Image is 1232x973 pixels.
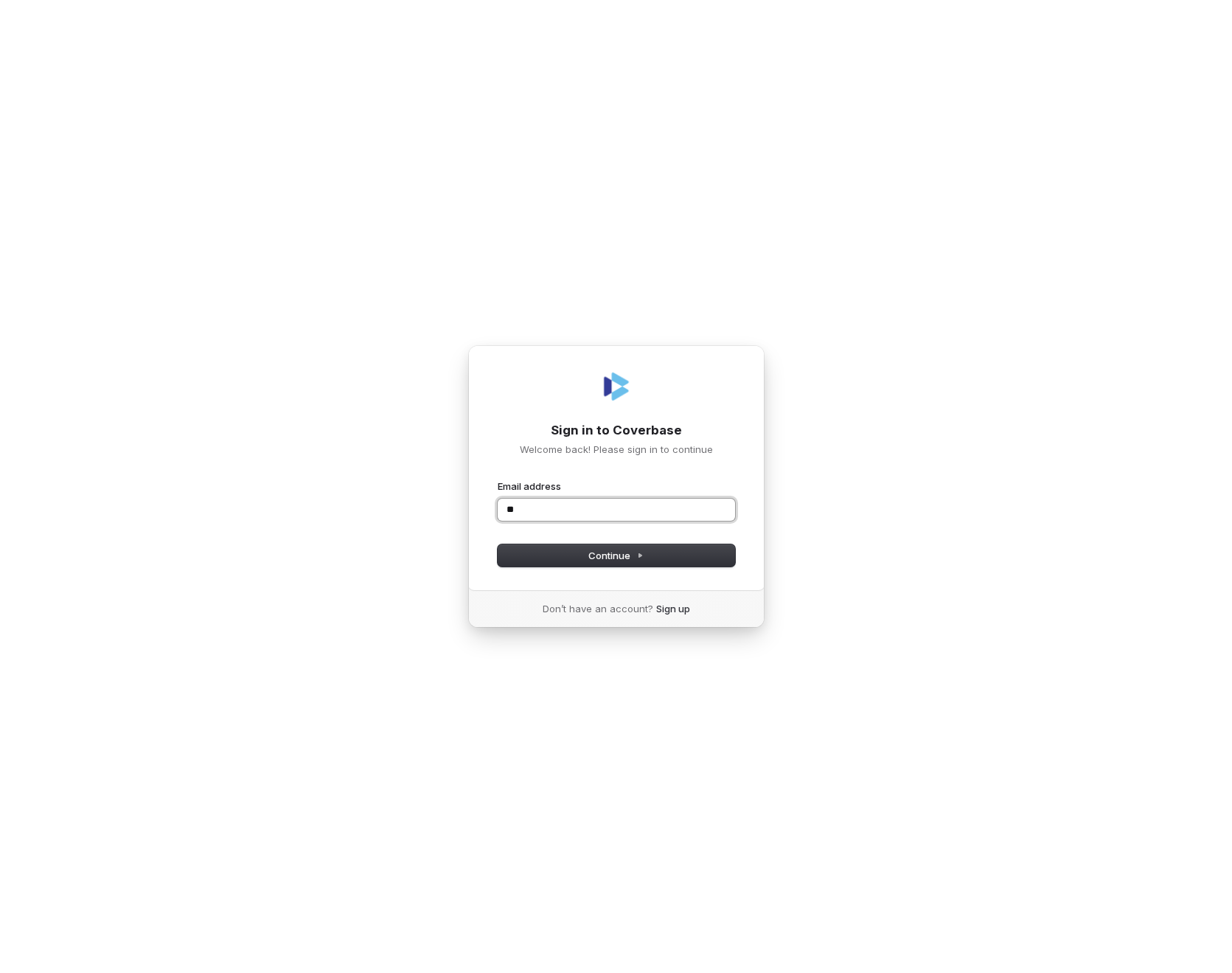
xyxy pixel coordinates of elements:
[588,549,644,562] span: Continue
[656,602,690,615] a: Sign up
[498,479,561,493] label: Email address
[543,602,653,615] span: Don’t have an account?
[498,443,735,456] p: Welcome back! Please sign in to continue
[498,544,735,567] button: Continue
[498,422,735,440] h1: Sign in to Coverbase
[599,369,634,404] img: Coverbase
